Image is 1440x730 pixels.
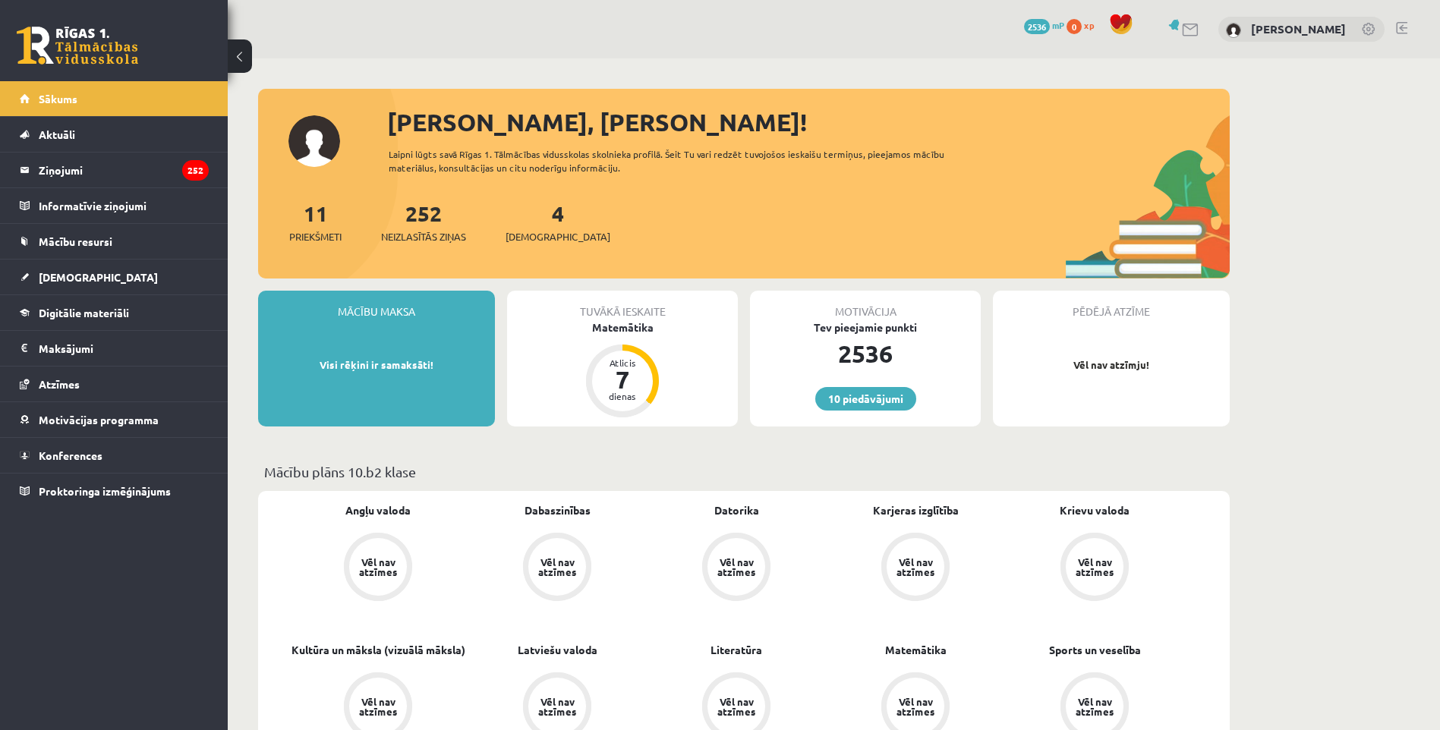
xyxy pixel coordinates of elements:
span: Proktoringa izmēģinājums [39,484,171,498]
a: Digitālie materiāli [20,295,209,330]
a: Dabaszinības [525,502,591,518]
a: Vēl nav atzīmes [647,533,826,604]
a: Angļu valoda [345,502,411,518]
span: Digitālie materiāli [39,306,129,319]
div: Vēl nav atzīmes [357,557,399,577]
a: Matemātika Atlicis 7 dienas [507,319,738,420]
div: Tuvākā ieskaite [507,291,738,319]
a: Sākums [20,81,209,116]
a: Vēl nav atzīmes [1005,533,1184,604]
a: Aktuāli [20,117,209,152]
legend: Maksājumi [39,331,209,366]
img: Roberts Ozols [1226,23,1241,38]
span: Aktuāli [39,127,75,141]
a: 252Neizlasītās ziņas [381,200,466,244]
div: Motivācija [750,291,981,319]
a: Sports un veselība [1049,642,1141,658]
div: Vēl nav atzīmes [536,557,578,577]
p: Vēl nav atzīmju! [1000,357,1222,373]
a: Konferences [20,438,209,473]
a: Datorika [714,502,759,518]
span: 0 [1067,19,1082,34]
div: Vēl nav atzīmes [894,697,937,716]
p: Visi rēķini ir samaksāti! [266,357,487,373]
legend: Ziņojumi [39,153,209,187]
i: 252 [182,160,209,181]
a: Maksājumi [20,331,209,366]
a: [DEMOGRAPHIC_DATA] [20,260,209,294]
div: Tev pieejamie punkti [750,319,981,335]
span: Mācību resursi [39,234,112,248]
a: Literatūra [711,642,762,658]
div: Vēl nav atzīmes [357,697,399,716]
a: 11Priekšmeti [289,200,342,244]
span: Priekšmeti [289,229,342,244]
legend: Informatīvie ziņojumi [39,188,209,223]
a: Krievu valoda [1060,502,1130,518]
div: Matemātika [507,319,738,335]
div: Vēl nav atzīmes [715,697,758,716]
a: 4[DEMOGRAPHIC_DATA] [506,200,610,244]
p: Mācību plāns 10.b2 klase [264,461,1224,482]
a: 0 xp [1067,19,1101,31]
span: Motivācijas programma [39,413,159,426]
span: xp [1084,19,1094,31]
div: 2536 [750,335,981,372]
div: Vēl nav atzīmes [1073,557,1116,577]
div: Laipni lūgts savā Rīgas 1. Tālmācības vidusskolas skolnieka profilā. Šeit Tu vari redzēt tuvojošo... [389,147,972,175]
a: Informatīvie ziņojumi [20,188,209,223]
a: Motivācijas programma [20,402,209,437]
div: dienas [600,392,645,401]
div: Vēl nav atzīmes [894,557,937,577]
a: [PERSON_NAME] [1251,21,1346,36]
span: Sākums [39,92,77,105]
span: Konferences [39,448,102,462]
div: Vēl nav atzīmes [715,557,758,577]
a: Vēl nav atzīmes [468,533,647,604]
a: 2536 mP [1024,19,1064,31]
a: Karjeras izglītība [873,502,959,518]
a: Kultūra un māksla (vizuālā māksla) [291,642,465,658]
div: Pēdējā atzīme [993,291,1230,319]
a: Atzīmes [20,367,209,401]
span: [DEMOGRAPHIC_DATA] [39,270,158,284]
a: Vēl nav atzīmes [288,533,468,604]
span: [DEMOGRAPHIC_DATA] [506,229,610,244]
a: 10 piedāvājumi [815,387,916,411]
div: Vēl nav atzīmes [536,697,578,716]
span: mP [1052,19,1064,31]
a: Mācību resursi [20,224,209,259]
div: [PERSON_NAME], [PERSON_NAME]! [387,104,1230,140]
span: Atzīmes [39,377,80,391]
div: Mācību maksa [258,291,495,319]
a: Ziņojumi252 [20,153,209,187]
div: Vēl nav atzīmes [1073,697,1116,716]
a: Rīgas 1. Tālmācības vidusskola [17,27,138,65]
a: Proktoringa izmēģinājums [20,474,209,508]
span: 2536 [1024,19,1050,34]
span: Neizlasītās ziņas [381,229,466,244]
a: Latviešu valoda [518,642,597,658]
div: 7 [600,367,645,392]
a: Matemātika [885,642,947,658]
a: Vēl nav atzīmes [826,533,1005,604]
div: Atlicis [600,358,645,367]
